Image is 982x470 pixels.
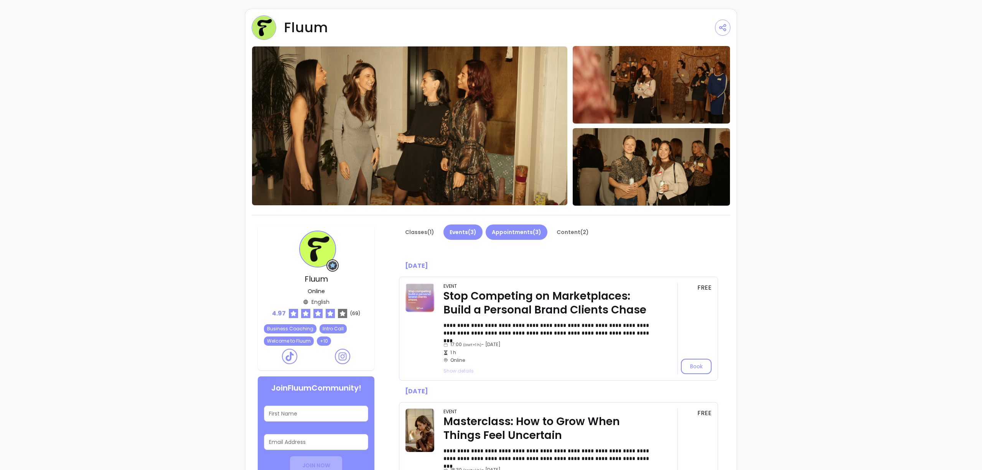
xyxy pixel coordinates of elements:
h6: Join Fluum Community! [271,383,361,393]
button: Book [681,359,712,374]
button: Content(2) [550,224,595,240]
span: Fluum [305,274,328,284]
p: Online [308,287,325,295]
img: image-1 [572,45,730,125]
header: [DATE] [399,258,718,274]
span: Fluum [284,20,328,35]
img: Grow [328,261,337,270]
div: Event [443,283,457,289]
button: Appointments(3) [486,224,547,240]
span: ( GMT+1 h ) [463,343,481,347]
div: English [303,298,330,306]
span: FREE [697,283,712,292]
span: Intro Call [323,325,344,332]
span: FREE [697,409,712,418]
span: Welcome to Fluum [267,338,311,344]
img: image-2 [572,127,730,207]
img: Provider image [299,231,336,267]
span: ( 69 ) [350,310,360,317]
span: Show details [443,368,656,374]
input: First Name [269,410,363,417]
div: Masterclass: How to Grow When Things Feel Uncertain [443,415,656,442]
span: Business Coaching [267,325,313,332]
span: 1 h [450,350,656,356]
span: 4.97 [272,309,286,318]
button: Events(3) [443,224,483,240]
span: + 10 [318,338,330,344]
div: Stop Competing on Marketplaces: Build a Personal Brand Clients Chase [443,289,656,317]
div: Event [443,409,457,415]
header: [DATE] [399,384,718,399]
span: 17:00 - [DATE] [450,341,656,348]
img: Masterclass: How to Grow When Things Feel Uncertain [405,409,434,452]
div: Online [443,341,656,363]
img: Stop Competing on Marketplaces: Build a Personal Brand Clients Chase [405,283,434,312]
input: Email Address [269,438,363,446]
img: Provider image [252,15,276,40]
button: Classes(1) [399,224,440,240]
img: image-0 [252,46,568,206]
